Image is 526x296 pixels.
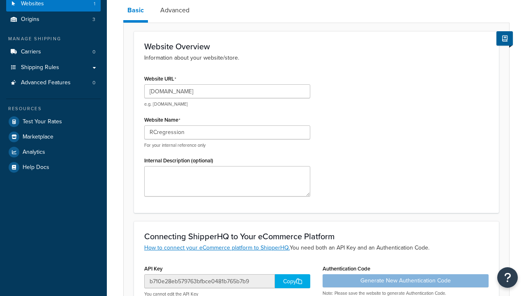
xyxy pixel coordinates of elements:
span: Websites [21,0,44,7]
li: Advanced Features [6,75,101,90]
label: Website Name [144,117,180,123]
span: Analytics [23,149,45,156]
a: Origins3 [6,12,101,27]
button: Open Resource Center [497,267,518,288]
p: You need both an API Key and an Authentication Code. [144,243,489,252]
a: How to connect your eCommerce platform to ShipperHQ. [144,243,290,252]
span: 0 [92,79,95,86]
a: Shipping Rules [6,60,101,75]
label: API Key [144,266,163,272]
span: Carriers [21,49,41,55]
span: Test Your Rates [23,118,62,125]
span: Advanced Features [21,79,71,86]
label: Internal Description (optional) [144,157,213,164]
span: 0 [92,49,95,55]
span: Shipping Rules [21,64,59,71]
button: Show Help Docs [496,31,513,46]
a: Help Docs [6,160,101,175]
a: Advanced [156,0,194,20]
span: Marketplace [23,134,53,141]
a: Basic [123,0,148,23]
div: Manage Shipping [6,35,101,42]
label: Website URL [144,76,176,82]
span: Origins [21,16,39,23]
p: For your internal reference only [144,142,310,148]
a: Analytics [6,145,101,160]
span: Help Docs [23,164,49,171]
div: Resources [6,105,101,112]
a: Marketplace [6,129,101,144]
p: Information about your website/store. [144,53,489,62]
span: 3 [92,16,95,23]
div: Copy [275,274,310,288]
h3: Connecting ShipperHQ to Your eCommerce Platform [144,232,489,241]
span: 1 [94,0,95,7]
p: e.g. [DOMAIN_NAME] [144,101,310,107]
label: Authentication Code [323,266,370,272]
h3: Website Overview [144,42,489,51]
li: Carriers [6,44,101,60]
li: Origins [6,12,101,27]
a: Advanced Features0 [6,75,101,90]
a: Test Your Rates [6,114,101,129]
a: Carriers0 [6,44,101,60]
